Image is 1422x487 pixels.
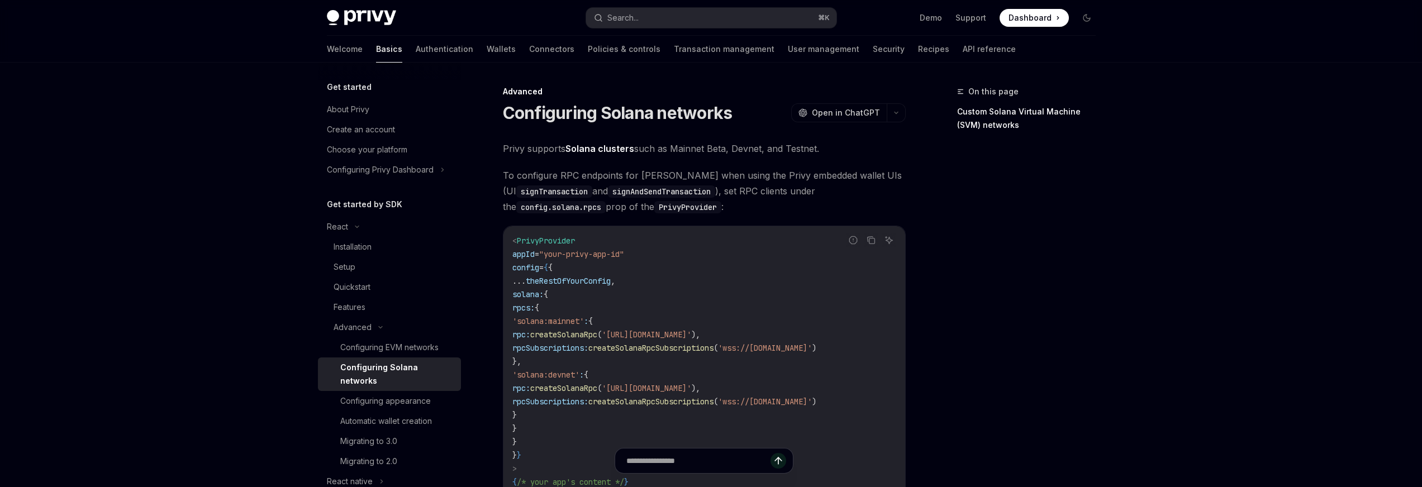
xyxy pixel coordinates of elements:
[608,185,715,198] code: signAndSendTransaction
[487,36,516,63] a: Wallets
[503,103,733,123] h1: Configuring Solana networks
[588,397,714,407] span: createSolanaRpcSubscriptions
[544,289,548,299] span: {
[327,198,402,211] h5: Get started by SDK
[1000,9,1069,27] a: Dashboard
[602,330,691,340] span: '[URL][DOMAIN_NAME]'
[626,448,771,473] input: Ask a question...
[1009,12,1052,23] span: Dashboard
[512,330,530,340] span: rpc:
[846,233,860,247] button: Report incorrect code
[340,435,397,448] div: Migrating to 3.0
[529,36,574,63] a: Connectors
[512,343,588,353] span: rpcSubscriptions:
[818,13,830,22] span: ⌘ K
[416,36,473,63] a: Authentication
[771,453,786,469] button: Send message
[530,383,597,393] span: createSolanaRpc
[327,10,396,26] img: dark logo
[654,201,721,213] code: PrivyProvider
[788,36,859,63] a: User management
[318,277,461,297] a: Quickstart
[334,260,355,274] div: Setup
[512,289,544,299] span: solana:
[517,236,575,246] span: PrivyProvider
[512,276,526,286] span: ...
[512,437,517,447] span: }
[327,143,407,156] div: Choose your platform
[512,236,517,246] span: <
[584,370,588,380] span: {
[597,383,602,393] span: (
[516,185,592,198] code: signTransaction
[318,140,461,160] a: Choose your platform
[691,383,700,393] span: ),
[512,316,584,326] span: 'solana:mainnet'
[516,201,606,213] code: config.solana.rpcs
[548,262,553,273] span: {
[318,297,461,317] a: Features
[691,330,700,340] span: ),
[503,168,906,214] span: To configure RPC endpoints for [PERSON_NAME] when using the Privy embedded wallet UIs (UI and ), ...
[1078,9,1096,27] button: Toggle dark mode
[588,343,714,353] span: createSolanaRpcSubscriptions
[340,361,454,388] div: Configuring Solana networks
[512,249,535,259] span: appId
[318,217,461,237] button: React
[718,397,812,407] span: 'wss://[DOMAIN_NAME]'
[327,103,369,116] div: About Privy
[565,143,634,155] a: Solana clusters
[318,411,461,431] a: Automatic wallet creation
[318,451,461,471] a: Migrating to 2.0
[882,233,896,247] button: Ask AI
[864,233,878,247] button: Copy the contents from the code block
[334,321,372,334] div: Advanced
[318,431,461,451] a: Migrating to 3.0
[607,11,639,25] div: Search...
[327,80,372,94] h5: Get started
[597,330,602,340] span: (
[918,36,949,63] a: Recipes
[327,36,363,63] a: Welcome
[318,257,461,277] a: Setup
[512,383,530,393] span: rpc:
[588,36,660,63] a: Policies & controls
[968,85,1019,98] span: On this page
[579,370,584,380] span: :
[955,12,986,23] a: Support
[602,383,691,393] span: '[URL][DOMAIN_NAME]'
[920,12,942,23] a: Demo
[503,86,906,97] div: Advanced
[539,262,544,273] span: =
[714,343,718,353] span: (
[340,394,431,408] div: Configuring appearance
[584,316,588,326] span: :
[318,337,461,357] a: Configuring EVM networks
[963,36,1016,63] a: API reference
[535,303,539,313] span: {
[327,220,348,233] div: React
[791,103,887,122] button: Open in ChatGPT
[318,317,461,337] button: Advanced
[873,36,905,63] a: Security
[544,262,548,273] span: {
[340,341,439,354] div: Configuring EVM networks
[334,240,372,254] div: Installation
[512,303,535,313] span: rpcs:
[539,249,624,259] span: "your-privy-app-id"
[512,410,517,420] span: }
[526,276,611,286] span: theRestOfYourConfig
[812,107,880,118] span: Open in ChatGPT
[318,357,461,391] a: Configuring Solana networks
[327,163,434,176] div: Configuring Privy Dashboard
[318,120,461,140] a: Create an account
[812,397,816,407] span: )
[376,36,402,63] a: Basics
[334,300,365,314] div: Features
[611,276,615,286] span: ,
[512,370,579,380] span: 'solana:devnet'
[327,123,395,136] div: Create an account
[318,391,461,411] a: Configuring appearance
[340,414,432,428] div: Automatic wallet creation
[957,103,1105,134] a: Custom Solana Virtual Machine (SVM) networks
